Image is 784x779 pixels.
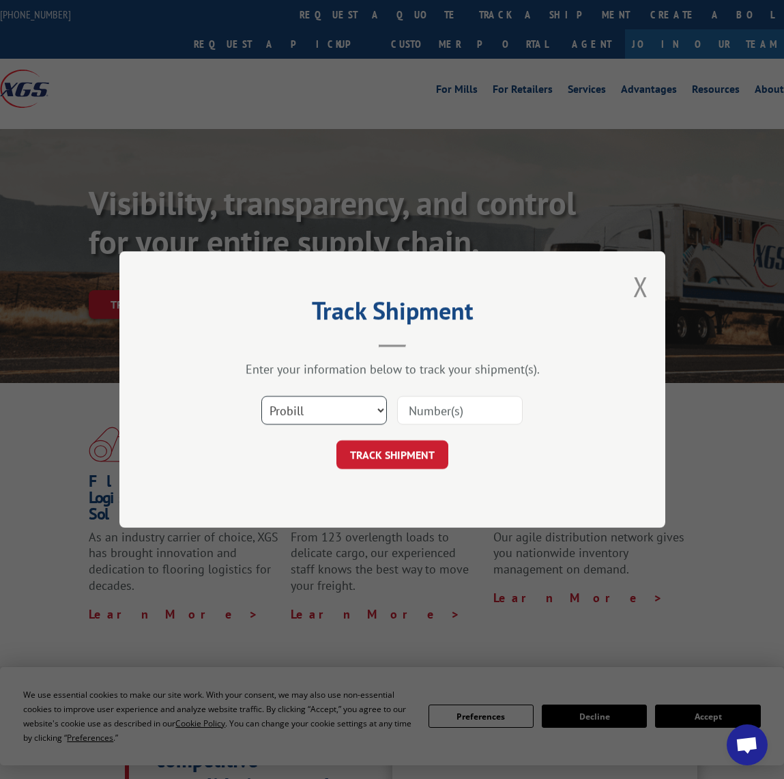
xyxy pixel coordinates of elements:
button: TRACK SHIPMENT [336,440,448,469]
div: Enter your information below to track your shipment(s). [188,361,597,377]
h2: Track Shipment [188,301,597,327]
button: Close modal [633,268,648,304]
input: Number(s) [397,396,523,425]
div: Open chat [727,724,768,765]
